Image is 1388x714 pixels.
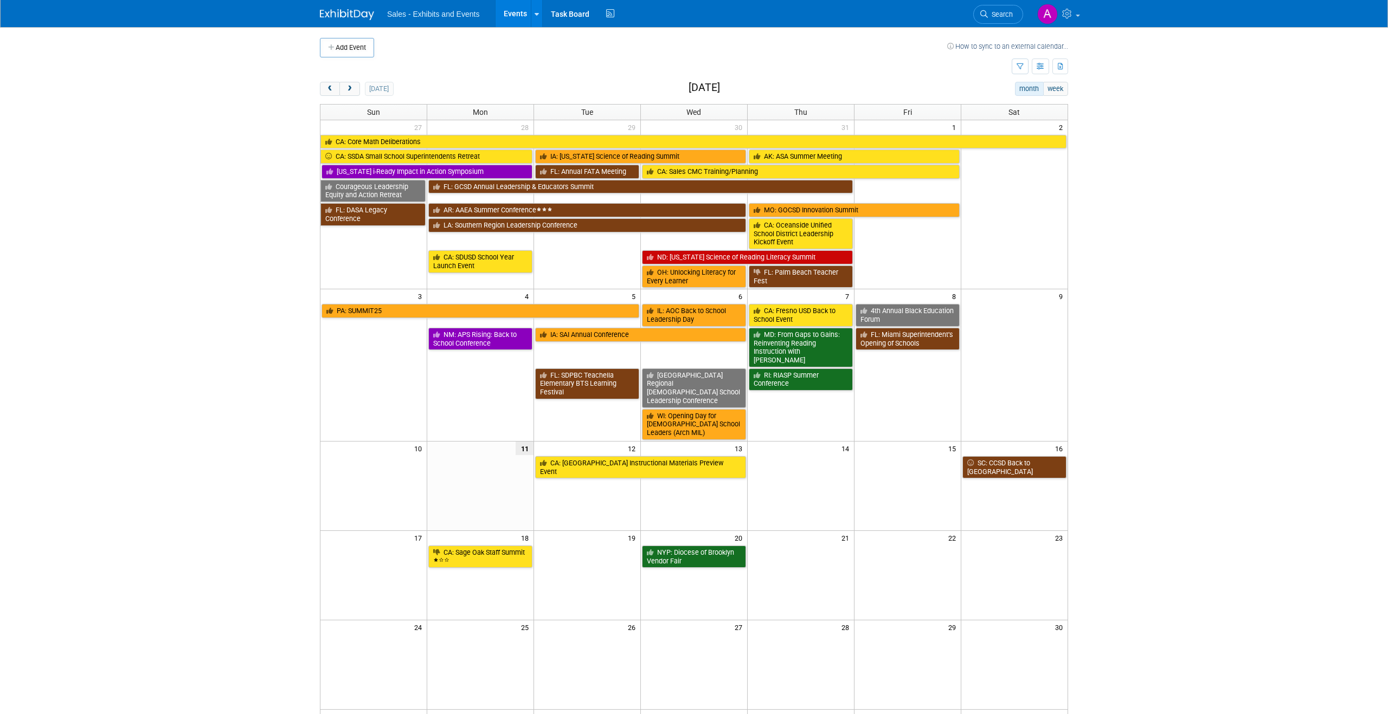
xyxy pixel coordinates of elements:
[749,368,853,391] a: RI: RIASP Summer Conference
[840,620,854,634] span: 28
[1054,620,1068,634] span: 30
[642,250,853,264] a: ND: [US_STATE] Science of Reading Literacy Summit
[413,120,427,134] span: 27
[737,289,747,303] span: 6
[339,82,359,96] button: next
[988,10,1013,18] span: Search
[749,150,960,164] a: AK: ASA Summer Meeting
[320,9,374,20] img: ExhibitDay
[535,368,639,399] a: FL: SDPBC Teachella Elementary BTS Learning Festival
[320,180,426,202] a: Courageous Leadership Equity and Action Retreat
[642,304,746,326] a: IL: AOC Back to School Leadership Day
[749,328,853,367] a: MD: From Gaps to Gains: Reinventing Reading Instruction with [PERSON_NAME]
[734,120,747,134] span: 30
[947,620,961,634] span: 29
[581,108,593,116] span: Tue
[320,150,532,164] a: CA: SSDA Small School Superintendents Retreat
[951,289,961,303] span: 8
[642,409,746,440] a: WI: Opening Day for [DEMOGRAPHIC_DATA] School Leaders (Arch MIL)
[749,304,853,326] a: CA: Fresno USD Back to School Event
[535,165,639,179] a: FL: Annual FATA Meeting
[627,120,640,134] span: 29
[1058,120,1068,134] span: 2
[903,108,912,116] span: Fri
[856,304,960,326] a: 4th Annual Black Education Forum
[840,442,854,455] span: 14
[535,150,746,164] a: IA: [US_STATE] Science of Reading Summit
[689,82,720,94] h2: [DATE]
[520,620,534,634] span: 25
[642,546,746,568] a: NYP: Diocese of Brooklyn Vendor Fair
[322,165,532,179] a: [US_STATE] i-Ready Impact in Action Symposium
[428,180,852,194] a: FL: GCSD Annual Leadership & Educators Summit
[627,531,640,544] span: 19
[840,531,854,544] span: 21
[642,265,746,288] a: OH: Unlocking Literacy for Every Learner
[428,218,746,232] a: LA: Southern Region Leadership Conference
[535,456,746,478] a: CA: [GEOGRAPHIC_DATA] Instructional Materials Preview Event
[413,531,427,544] span: 17
[840,120,854,134] span: 31
[749,265,853,288] a: FL: Palm Beach Teacher Fest
[322,304,639,318] a: PA: SUMMIT25
[947,531,961,544] span: 22
[473,108,488,116] span: Mon
[320,203,426,225] a: FL: DASA Legacy Conference
[535,328,746,342] a: IA: SAI Annual Conference
[387,10,479,18] span: Sales - Exhibits and Events
[962,456,1066,478] a: SC: CCSD Back to [GEOGRAPHIC_DATA]
[1037,4,1058,24] img: Albert Martinez
[428,203,746,217] a: AR: AAEA Summer Conference
[520,120,534,134] span: 28
[413,442,427,455] span: 10
[734,442,747,455] span: 13
[627,442,640,455] span: 12
[686,108,701,116] span: Wed
[844,289,854,303] span: 7
[631,289,640,303] span: 5
[428,250,532,272] a: CA: SDUSD School Year Launch Event
[365,82,394,96] button: [DATE]
[973,5,1023,24] a: Search
[413,620,427,634] span: 24
[734,531,747,544] span: 20
[1015,82,1044,96] button: month
[642,165,960,179] a: CA: Sales CMC Training/Planning
[320,82,340,96] button: prev
[417,289,427,303] span: 3
[734,620,747,634] span: 27
[516,442,534,455] span: 11
[627,620,640,634] span: 26
[524,289,534,303] span: 4
[947,42,1068,50] a: How to sync to an external calendar...
[428,546,532,568] a: CA: Sage Oak Staff Summit
[367,108,380,116] span: Sun
[947,442,961,455] span: 15
[1054,442,1068,455] span: 16
[428,328,532,350] a: NM: APS Rising: Back to School Conference
[1054,531,1068,544] span: 23
[749,218,853,249] a: CA: Oceanside Unified School District Leadership Kickoff Event
[642,368,746,408] a: [GEOGRAPHIC_DATA] Regional [DEMOGRAPHIC_DATA] School Leadership Conference
[1058,289,1068,303] span: 9
[951,120,961,134] span: 1
[520,531,534,544] span: 18
[749,203,960,217] a: MO: GOCSD Innovation Summit
[1008,108,1020,116] span: Sat
[794,108,807,116] span: Thu
[1043,82,1068,96] button: week
[856,328,960,350] a: FL: Miami Superintendent’s Opening of Schools
[320,38,374,57] button: Add Event
[320,135,1066,149] a: CA: Core Math Deliberations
